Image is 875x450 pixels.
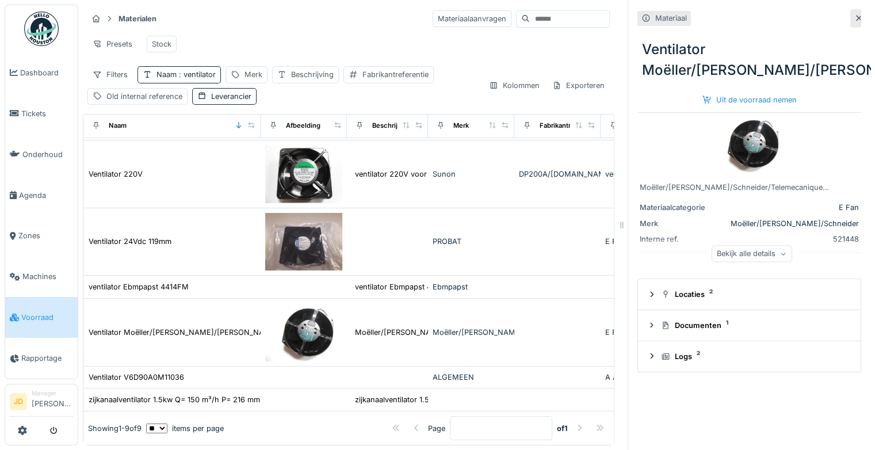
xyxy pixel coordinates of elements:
[640,218,726,229] div: Merk
[428,423,445,434] div: Page
[146,423,224,434] div: items per page
[265,303,342,361] img: Ventilator Moëller/Eaton/Schneider/Telemecanique…
[244,69,262,80] div: Merk
[433,169,510,180] div: Sunon
[24,12,59,46] img: Badge_color-CXgf-gQk.svg
[89,372,184,383] div: Ventilator V6D90A0M11036
[731,202,859,213] div: E Fan
[453,121,469,131] div: Merk
[20,67,73,78] span: Dashboard
[19,190,73,201] span: Agenda
[10,393,27,410] li: JD
[605,236,682,247] div: E Fan
[372,121,411,131] div: Beschrijving
[605,327,682,338] div: E Fan
[18,230,73,241] span: Zones
[433,327,510,338] div: Moëller/[PERSON_NAME]/Schneider/Telemecanique…
[22,271,73,282] span: Machines
[177,70,216,79] span: : ventilator
[10,389,73,417] a: JD Manager[PERSON_NAME]
[32,389,73,398] div: Manager
[5,338,78,379] a: Rapportage
[106,91,182,102] div: Old internal reference
[355,394,521,405] div: zijkanaalventilator 1.5kw Q= 150 m³/h P= 216 ...
[712,245,792,262] div: Bekijk alle details
[519,169,596,180] div: DP200A/[DOMAIN_NAME]
[87,36,137,52] div: Presets
[156,69,216,80] div: Naam
[5,93,78,134] a: Tickets
[640,202,726,213] div: Materiaalcategorie
[557,423,568,434] strong: of 1
[661,351,847,362] div: Logs
[21,353,73,364] span: Rapportage
[433,372,510,383] div: ALGEMEEN
[643,315,856,336] summary: Documenten1
[484,77,545,94] div: Kolommen
[5,175,78,216] a: Agenda
[89,327,339,338] div: Ventilator Moëller/[PERSON_NAME]/[PERSON_NAME]/Telemecanique…
[637,35,861,85] div: Ventilator Moëller/[PERSON_NAME]/[PERSON_NAME]/Telemecanique…
[605,169,682,180] div: ventilator
[643,346,856,367] summary: Logs2
[640,182,859,193] div: Moëller/[PERSON_NAME]/Schneider/Telemecanique…
[286,121,320,131] div: Afbeelding
[640,234,726,245] div: Interne ref.
[211,91,251,102] div: Leverancier
[114,13,161,24] strong: Materialen
[355,281,528,292] div: ventilator Ebmpapst 4414FM 119x119 24vdc 3.2W
[21,108,73,119] span: Tickets
[433,10,511,27] div: Materiaalaanvragen
[661,320,847,331] div: Documenten
[89,281,189,292] div: ventilator Ebmpapst 4414FM
[88,423,142,434] div: Showing 1 - 9 of 9
[291,69,334,80] div: Beschrijving
[433,281,510,292] div: Ebmpapst
[5,297,78,338] a: Voorraad
[643,284,856,305] summary: Locaties2
[605,372,682,383] div: A Algemeen
[32,389,73,414] li: [PERSON_NAME]
[731,234,859,245] div: 521448
[265,213,342,271] img: Ventilator 24Vdc 119mm
[5,216,78,257] a: Zones
[362,69,429,80] div: Fabrikantreferentie
[661,289,847,300] div: Locaties
[698,92,801,108] div: Uit de voorraad nemen
[22,149,73,160] span: Onderhoud
[89,394,273,405] div: zijkanaalventilator 1.5kw Q= 150 m³/h P= 216 mm Hg
[355,327,544,338] div: Moëller/[PERSON_NAME]/Schneider/Telemecanique…
[89,236,171,247] div: Ventilator 24Vdc 119mm
[721,115,778,173] img: Ventilator Moëller/Eaton/Schneider/Telemecanique…
[109,121,127,131] div: Naam
[89,169,143,180] div: Ventilator 220V
[540,121,599,131] div: Fabrikantreferentie
[5,257,78,298] a: Machines
[355,169,492,180] div: ventilator 220V voor elektrische kasten
[5,134,78,175] a: Onderhoud
[433,236,510,247] div: PROBAT
[152,39,171,49] div: Stock
[655,13,687,24] div: Materiaal
[547,77,610,94] div: Exporteren
[21,312,73,323] span: Voorraad
[87,66,133,83] div: Filters
[5,52,78,93] a: Dashboard
[265,145,342,203] img: Ventilator 220V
